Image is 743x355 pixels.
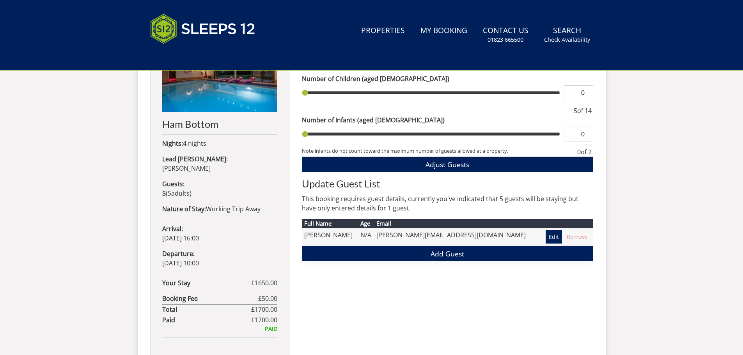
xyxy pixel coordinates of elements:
[186,189,190,198] span: s
[162,139,183,148] strong: Nights:
[358,228,374,245] td: N/A
[251,315,277,325] span: £
[488,36,523,44] small: 01823 665500
[374,228,539,245] td: [PERSON_NAME][EMAIL_ADDRESS][DOMAIN_NAME]
[262,294,277,303] span: 50.00
[162,294,258,303] strong: Booking Fee
[162,164,211,173] span: [PERSON_NAME]
[150,9,255,48] img: Sleeps 12
[162,315,251,325] strong: Paid
[255,316,277,324] span: 1700.00
[162,139,277,148] p: 4 nights
[564,230,591,244] a: Remove
[251,305,277,314] span: £
[162,38,277,129] a: Ham Bottom
[302,228,358,245] td: [PERSON_NAME]
[162,305,251,314] strong: Total
[302,194,593,213] p: This booking requires guest details, currently you've indicated that 5 guests will be staying but...
[162,278,251,288] strong: Your Stay
[162,205,206,213] strong: Nature of Stay:
[302,115,593,125] label: Number of Infants (aged [DEMOGRAPHIC_DATA])
[302,246,593,261] a: Add Guest
[255,279,277,287] span: 1650.00
[162,38,277,112] img: An image of 'Ham Bottom'
[417,22,470,40] a: My Booking
[146,53,228,60] iframe: Customer reviews powered by Trustpilot
[162,180,184,188] strong: Guests:
[544,36,590,44] small: Check Availability
[255,305,277,314] span: 1700.00
[162,189,192,198] span: ( )
[358,219,374,228] th: Age
[302,157,593,172] button: Adjust Guests
[577,148,581,156] span: 0
[302,147,576,157] small: Note infants do not count toward the maximum number of guests allowed at a property.
[168,189,190,198] span: adult
[258,294,277,303] span: £
[162,249,277,268] p: [DATE] 10:00
[302,74,593,83] label: Number of Children (aged [DEMOGRAPHIC_DATA])
[162,325,277,333] div: PAID
[251,278,277,288] span: £
[541,22,593,48] a: SearchCheck Availability
[374,219,539,228] th: Email
[162,224,277,243] p: [DATE] 16:00
[480,22,532,48] a: Contact Us01823 665500
[546,230,562,244] a: Edit
[168,189,171,198] span: 5
[576,147,593,157] div: of 2
[162,155,228,163] strong: Lead [PERSON_NAME]:
[572,106,593,115] div: of 14
[302,178,593,189] h2: Update Guest List
[162,224,183,233] strong: Arrival:
[162,118,277,129] h2: Ham Bottom
[162,204,277,214] p: Working Trip Away
[426,160,469,169] span: Adjust Guests
[302,219,358,228] th: Full Name
[162,249,195,258] strong: Departure:
[574,106,577,115] span: 5
[358,22,408,40] a: Properties
[162,189,166,198] strong: 5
